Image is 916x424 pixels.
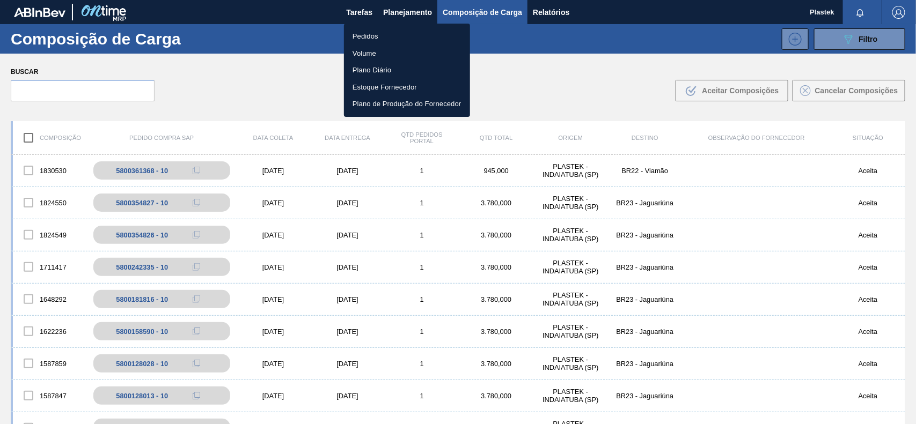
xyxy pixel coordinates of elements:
[344,28,470,45] a: Pedidos
[344,62,470,79] a: Plano Diário
[344,79,470,96] a: Estoque Fornecedor
[344,95,470,113] a: Plano de Produção do Fornecedor
[344,45,470,62] a: Volume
